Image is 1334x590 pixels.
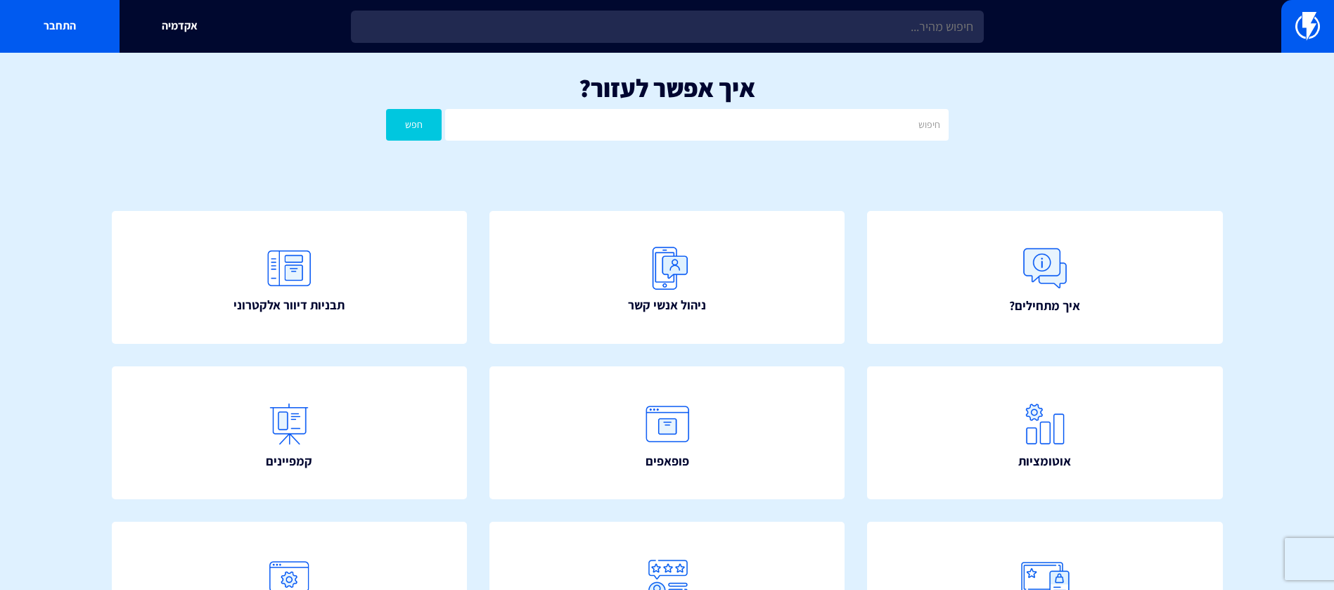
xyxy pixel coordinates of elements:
[628,296,706,314] span: ניהול אנשי קשר
[351,11,984,43] input: חיפוש מהיר...
[386,109,442,141] button: חפש
[445,109,948,141] input: חיפוש
[867,366,1223,500] a: אוטומציות
[21,74,1313,102] h1: איך אפשר לעזור?
[646,452,689,470] span: פופאפים
[1018,452,1071,470] span: אוטומציות
[112,366,468,500] a: קמפיינים
[489,366,845,500] a: פופאפים
[867,211,1223,345] a: איך מתחילים?
[233,296,345,314] span: תבניות דיוור אלקטרוני
[112,211,468,345] a: תבניות דיוור אלקטרוני
[489,211,845,345] a: ניהול אנשי קשר
[1009,297,1080,315] span: איך מתחילים?
[266,452,312,470] span: קמפיינים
